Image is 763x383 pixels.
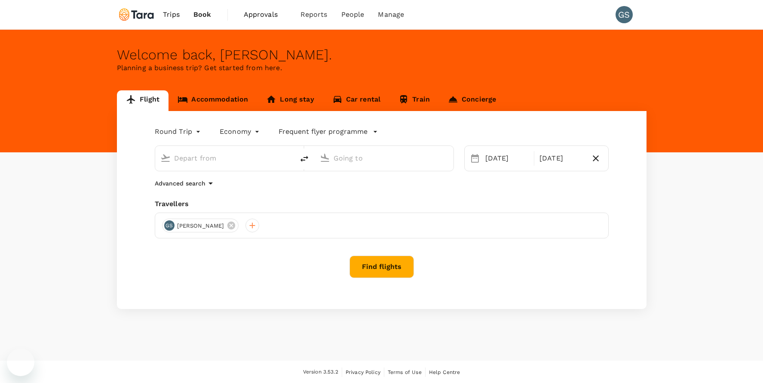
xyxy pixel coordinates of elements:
p: Advanced search [155,179,205,188]
iframe: Button to launch messaging window [7,349,34,376]
span: Version 3.53.2 [303,368,338,377]
span: [PERSON_NAME] [172,222,230,230]
p: Frequent flyer programme [279,127,368,137]
div: GS [164,220,175,231]
div: GS[PERSON_NAME] [162,219,239,232]
div: [DATE] [536,150,587,167]
input: Depart from [174,151,276,165]
a: Accommodation [169,90,257,111]
button: Find flights [349,256,414,278]
p: Planning a business trip? Get started from here. [117,63,647,73]
a: Privacy Policy [346,368,380,377]
input: Going to [334,151,435,165]
div: [DATE] [482,150,533,167]
a: Terms of Use [388,368,422,377]
a: Help Centre [429,368,460,377]
button: Open [447,157,449,159]
span: Trips [163,9,180,20]
span: Manage [378,9,404,20]
a: Train [389,90,439,111]
span: Approvals [244,9,287,20]
button: delete [294,148,315,169]
div: Welcome back , [PERSON_NAME] . [117,47,647,63]
img: Tara Climate Ltd [117,5,156,24]
div: GS [616,6,633,23]
a: Flight [117,90,169,111]
div: Round Trip [155,125,203,139]
a: Concierge [439,90,505,111]
button: Frequent flyer programme [279,127,378,137]
div: Travellers [155,199,609,209]
a: Long stay [257,90,323,111]
button: Open [288,157,290,159]
button: Advanced search [155,178,216,188]
div: Economy [220,125,261,139]
span: People [341,9,365,20]
span: Privacy Policy [346,369,380,375]
span: Reports [300,9,328,20]
span: Terms of Use [388,369,422,375]
span: Book [193,9,211,20]
a: Car rental [323,90,390,111]
span: Help Centre [429,369,460,375]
